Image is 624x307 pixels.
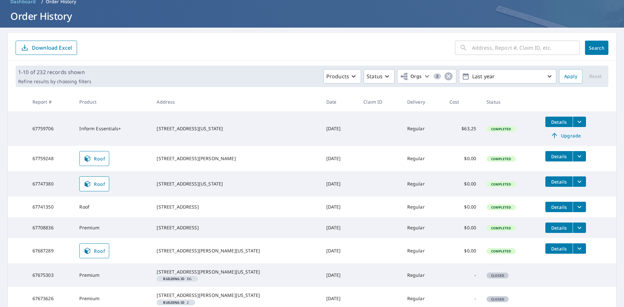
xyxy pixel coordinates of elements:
td: Regular [402,171,444,197]
h1: Order History [8,9,616,23]
button: detailsBtn-67741350 [545,202,573,212]
span: Roof [84,180,105,188]
th: Product [74,92,151,111]
button: filesDropdownBtn-67747380 [573,176,586,187]
td: $0.00 [444,146,482,171]
p: Status [367,72,383,80]
th: Claim ID [358,92,402,111]
span: Completed [487,182,515,186]
div: [STREET_ADDRESS][US_STATE] [157,181,316,187]
button: Download Excel [16,41,77,55]
span: Search [590,45,603,51]
td: Regular [402,238,444,263]
button: filesDropdownBtn-67741350 [573,202,586,212]
button: detailsBtn-67759706 [545,117,573,127]
td: [DATE] [321,111,358,146]
button: Last year [459,69,556,83]
input: Address, Report #, Claim ID, etc. [472,39,580,57]
span: Roof [84,155,105,162]
button: Search [585,41,608,55]
td: Regular [402,217,444,238]
a: Upgrade [545,130,586,141]
th: Report # [27,92,74,111]
td: [DATE] [321,197,358,217]
button: Orgs2 [397,69,456,83]
span: Completed [487,226,515,230]
th: Address [151,92,321,111]
div: [STREET_ADDRESS][PERSON_NAME][US_STATE] [157,292,316,299]
td: Regular [402,263,444,287]
span: Apply [564,72,577,81]
span: Roof [84,247,105,255]
a: Roof [79,176,109,191]
td: Regular [402,111,444,146]
button: filesDropdownBtn-67687289 [573,243,586,254]
td: Premium [74,263,151,287]
td: [DATE] [321,146,358,171]
button: Apply [559,69,582,83]
td: $0.00 [444,238,482,263]
a: Roof [79,243,109,258]
td: Regular [402,146,444,171]
span: Completed [487,157,515,161]
em: Building ID [163,301,184,304]
td: 67708836 [27,217,74,238]
td: 67675303 [27,263,74,287]
span: 2 [159,301,193,304]
p: Products [326,72,349,80]
button: filesDropdownBtn-67759248 [573,151,586,161]
span: Completed [487,205,515,210]
div: [STREET_ADDRESS][PERSON_NAME][US_STATE] [157,248,316,254]
div: [STREET_ADDRESS][US_STATE] [157,125,316,132]
p: Last year [470,71,546,82]
td: $0.00 [444,171,482,197]
td: 67747380 [27,171,74,197]
th: Status [481,92,540,111]
div: [STREET_ADDRESS] [157,204,316,210]
p: 1-10 of 232 records shown [18,68,91,76]
td: $0.00 [444,197,482,217]
a: Roof [79,151,109,166]
td: 67759706 [27,111,74,146]
td: $0.00 [444,217,482,238]
td: Regular [402,197,444,217]
span: Completed [487,127,515,131]
div: [STREET_ADDRESS][PERSON_NAME][US_STATE] [157,269,316,275]
span: Completed [487,249,515,253]
td: 67687289 [27,238,74,263]
button: filesDropdownBtn-67759706 [573,117,586,127]
th: Delivery [402,92,444,111]
td: $63.25 [444,111,482,146]
span: Details [549,225,569,231]
td: Roof [74,197,151,217]
button: detailsBtn-67687289 [545,243,573,254]
p: Refine results by choosing filters [18,79,91,84]
button: Products [323,69,361,83]
span: Details [549,246,569,252]
td: - [444,263,482,287]
span: Details [549,153,569,160]
th: Date [321,92,358,111]
td: Premium [74,217,151,238]
td: 67759248 [27,146,74,171]
td: [DATE] [321,171,358,197]
td: [DATE] [321,238,358,263]
div: [STREET_ADDRESS][PERSON_NAME] [157,155,316,162]
button: detailsBtn-67747380 [545,176,573,187]
span: 2 [434,74,441,79]
td: 67741350 [27,197,74,217]
div: [STREET_ADDRESS] [157,224,316,231]
td: Inform Essentials+ [74,111,151,146]
td: [DATE] [321,263,358,287]
span: Upgrade [549,132,582,139]
span: Details [549,204,569,210]
span: Closed [487,297,508,301]
span: Closed [487,273,508,278]
span: Orgs [400,72,422,81]
td: [DATE] [321,217,358,238]
span: Details [549,179,569,185]
button: Status [364,69,395,83]
span: Details [549,119,569,125]
p: Download Excel [32,44,72,51]
em: Building ID [163,277,184,280]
